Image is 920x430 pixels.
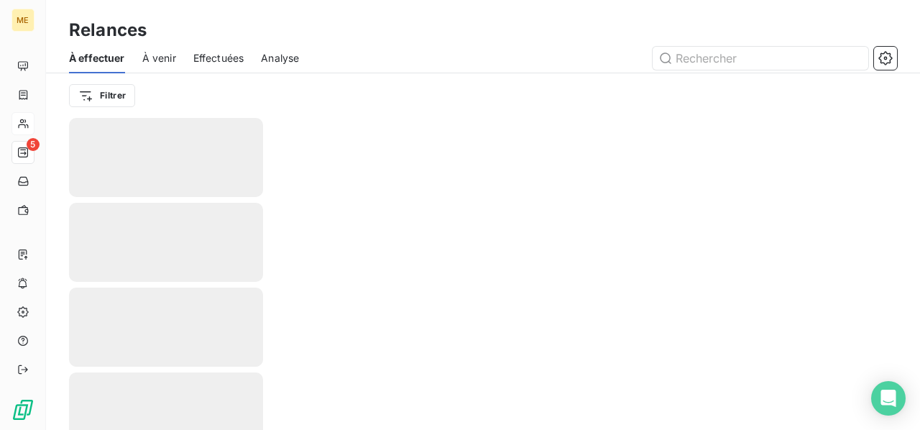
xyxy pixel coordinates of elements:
[871,381,906,416] div: Open Intercom Messenger
[11,398,34,421] img: Logo LeanPay
[193,51,244,65] span: Effectuées
[261,51,299,65] span: Analyse
[69,17,147,43] h3: Relances
[69,84,135,107] button: Filtrer
[69,51,125,65] span: À effectuer
[653,47,868,70] input: Rechercher
[27,138,40,151] span: 5
[142,51,176,65] span: À venir
[11,9,34,32] div: ME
